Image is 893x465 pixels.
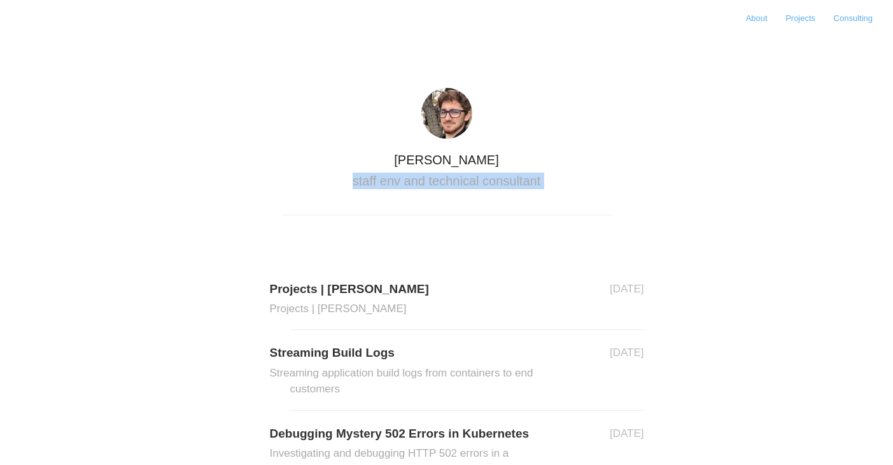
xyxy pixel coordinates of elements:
aside: [DATE] [630,424,644,444]
a: Consulting [826,8,880,28]
h2: staff env and technical consultant [281,173,612,189]
aside: [DATE] [630,280,644,299]
img: avatar@2x.jpg [421,88,472,139]
a: About [738,8,775,28]
aside: [DATE] [630,343,644,363]
a: Streaming Build LogsStreaming application build logs from containers to end customers [290,343,644,397]
h1: [PERSON_NAME] [281,154,612,166]
a: Projects [778,8,823,28]
h2: Streaming application build logs from containers to end customers [290,365,545,397]
h2: Projects | [PERSON_NAME] [290,301,545,317]
a: Projects | [PERSON_NAME]Projects | [PERSON_NAME] [290,279,644,317]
